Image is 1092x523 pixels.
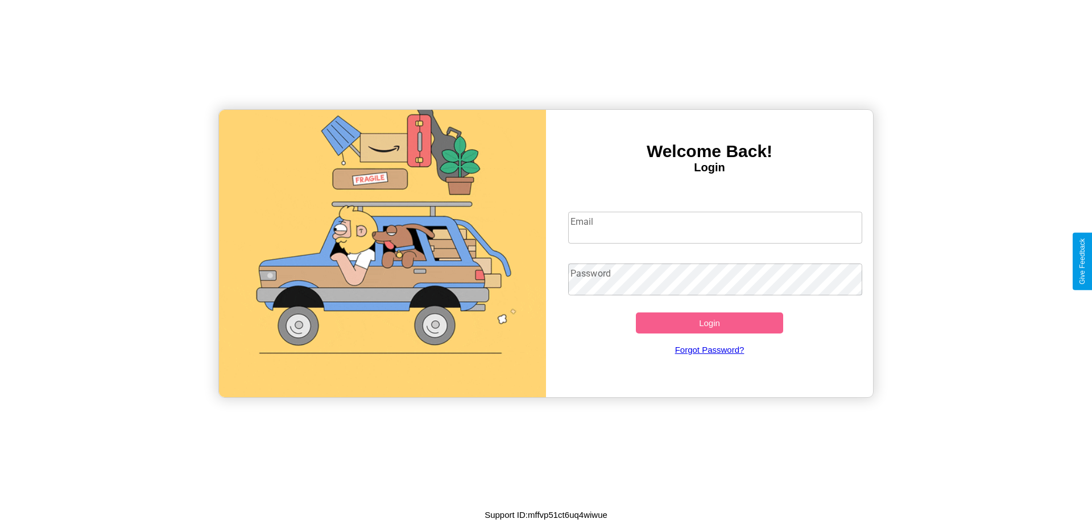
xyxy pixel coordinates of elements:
[562,333,857,366] a: Forgot Password?
[219,110,546,397] img: gif
[485,507,607,522] p: Support ID: mffvp51ct6uq4wiwue
[546,142,873,161] h3: Welcome Back!
[1078,238,1086,285] div: Give Feedback
[546,161,873,174] h4: Login
[636,312,783,333] button: Login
